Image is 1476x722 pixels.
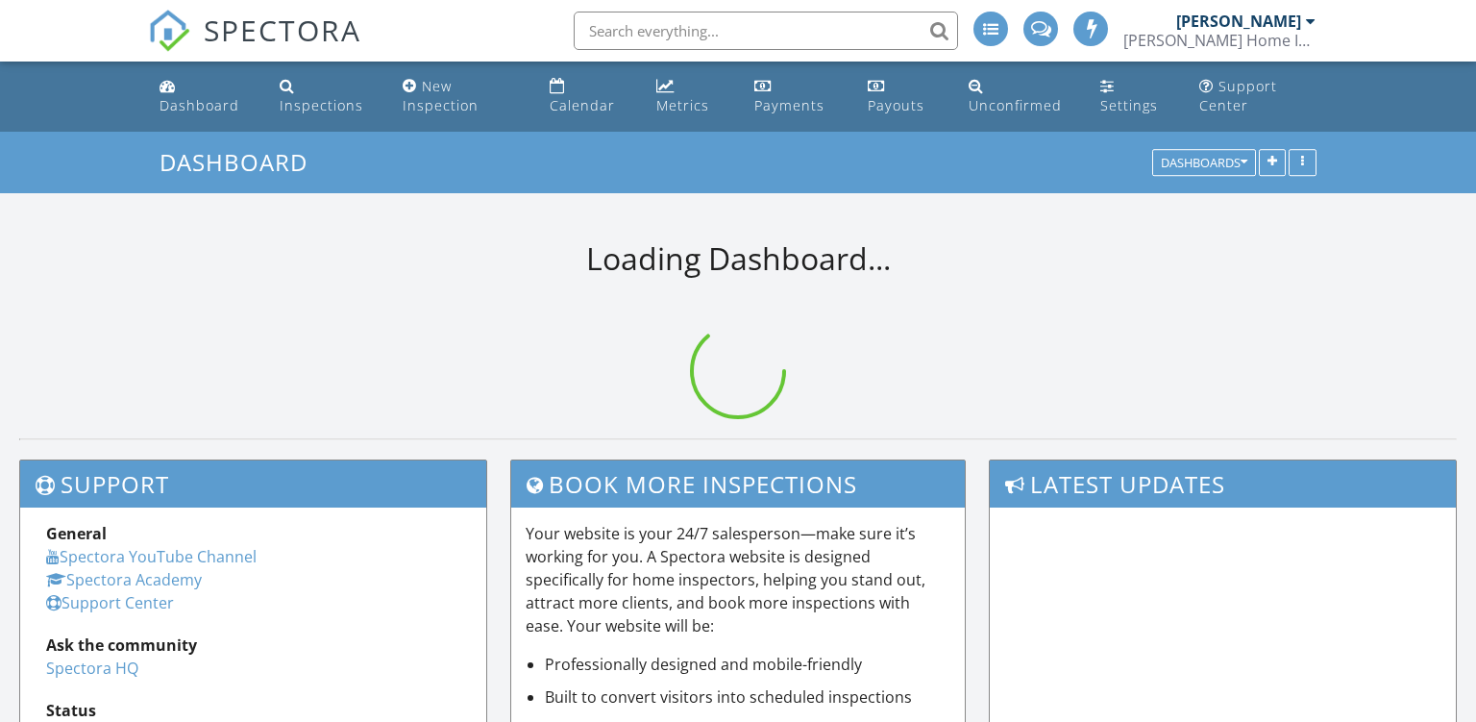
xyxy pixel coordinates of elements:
input: Search everything... [574,12,958,50]
a: New Inspection [395,69,527,124]
span: SPECTORA [204,10,361,50]
div: Settings [1100,96,1158,114]
div: Ask the community [46,634,460,657]
a: Dashboard [152,69,258,124]
div: Dashboards [1161,157,1247,170]
a: Calendar [542,69,633,124]
a: Metrics [649,69,731,124]
a: Dashboard [160,146,324,178]
div: Support Center [1199,77,1277,114]
p: Your website is your 24/7 salesperson—make sure it’s working for you. A Spectora website is desig... [526,522,951,637]
strong: General [46,523,107,544]
div: Unconfirmed [969,96,1062,114]
h3: Book More Inspections [511,461,966,508]
div: Payments [754,96,824,114]
a: Support Center [46,592,174,613]
a: Spectora Academy [46,569,202,590]
li: Professionally designed and mobile-friendly [545,653,951,676]
a: SPECTORA [148,26,361,66]
button: Dashboards [1152,150,1256,177]
a: Unconfirmed [961,69,1077,124]
div: Dashboard [160,96,239,114]
div: Hanson Home Inspections [1123,31,1316,50]
div: Status [46,699,460,722]
div: Calendar [550,96,615,114]
h3: Support [20,461,486,508]
a: Payouts [860,69,946,124]
div: [PERSON_NAME] [1176,12,1301,31]
img: The Best Home Inspection Software - Spectora [148,10,190,52]
h3: Latest Updates [990,461,1456,508]
a: Support Center [1192,69,1325,124]
div: Inspections [280,96,363,114]
div: Payouts [868,96,924,114]
li: Built to convert visitors into scheduled inspections [545,685,951,709]
div: New Inspection [403,77,479,114]
a: Payments [747,69,844,124]
div: Metrics [656,96,709,114]
a: Spectora HQ [46,658,138,679]
a: Spectora YouTube Channel [46,546,257,567]
a: Settings [1093,69,1176,124]
a: Inspections [272,69,380,124]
